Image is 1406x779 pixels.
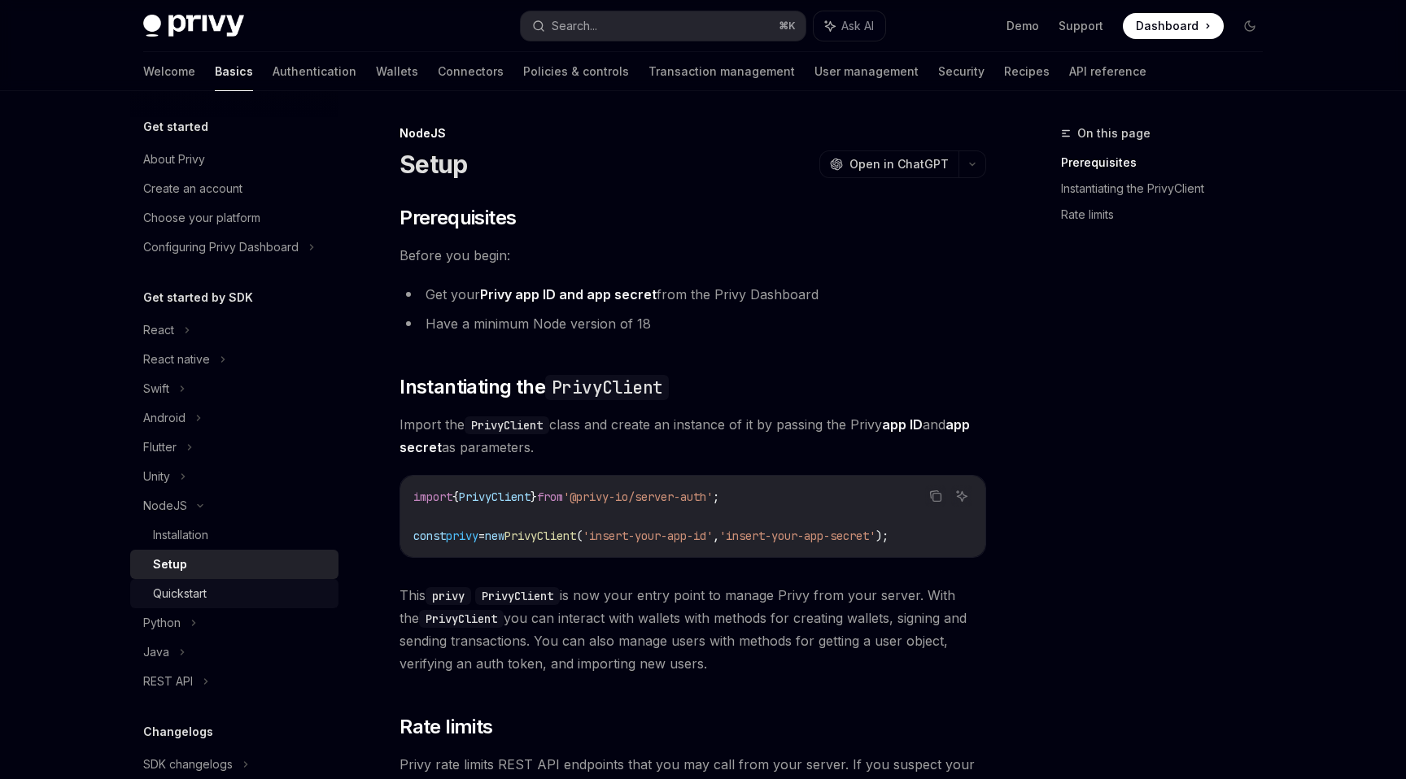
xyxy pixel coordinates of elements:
[143,496,187,516] div: NodeJS
[1123,13,1224,39] a: Dashboard
[273,52,356,91] a: Authentication
[1004,52,1050,91] a: Recipes
[400,584,986,675] span: This is now your entry point to manage Privy from your server. With the you can interact with wal...
[143,52,195,91] a: Welcome
[849,156,949,172] span: Open in ChatGPT
[143,15,244,37] img: dark logo
[882,416,923,433] strong: app ID
[413,529,446,543] span: const
[400,125,986,141] div: NodeJS
[376,52,418,91] a: Wallets
[576,529,583,543] span: (
[143,672,193,691] div: REST API
[400,413,986,459] span: Import the class and create an instance of it by passing the Privy and as parameters.
[1006,18,1039,34] a: Demo
[153,555,187,574] div: Setup
[1061,176,1276,202] a: Instantiating the PrivyClient
[143,755,233,774] div: SDK changelogs
[130,550,338,579] a: Setup
[130,174,338,203] a: Create an account
[143,179,242,198] div: Create an account
[143,208,260,228] div: Choose your platform
[713,529,719,543] span: ,
[130,579,338,608] a: Quickstart
[552,16,597,36] div: Search...
[452,490,459,504] span: {
[819,150,958,178] button: Open in ChatGPT
[153,584,207,603] div: Quickstart
[938,52,985,91] a: Security
[143,237,299,257] div: Configuring Privy Dashboard
[1061,202,1276,228] a: Rate limits
[583,529,713,543] span: 'insert-your-app-id'
[413,490,452,504] span: import
[719,529,875,543] span: 'insert-your-app-secret'
[143,408,186,428] div: Android
[143,642,169,662] div: Java
[143,379,169,398] div: Swift
[143,467,170,486] div: Unity
[648,52,795,91] a: Transaction management
[143,350,210,369] div: React native
[130,203,338,233] a: Choose your platform
[153,525,208,545] div: Installation
[426,587,471,605] code: privy
[521,11,806,41] button: Search...⌘K
[438,52,504,91] a: Connectors
[143,613,181,633] div: Python
[143,437,177,457] div: Flutter
[143,288,253,307] h5: Get started by SDK
[1059,18,1103,34] a: Support
[130,145,338,174] a: About Privy
[563,490,713,504] span: '@privy-io/server-auth'
[841,18,874,34] span: Ask AI
[1077,124,1151,143] span: On this page
[814,11,885,41] button: Ask AI
[215,52,253,91] a: Basics
[143,117,208,137] h5: Get started
[459,490,531,504] span: PrivyClient
[475,587,560,605] code: PrivyClient
[400,374,669,400] span: Instantiating the
[925,485,946,507] button: Copy the contents from the code block
[523,52,629,91] a: Policies & controls
[1237,13,1263,39] button: Toggle dark mode
[545,375,669,400] code: PrivyClient
[400,312,986,335] li: Have a minimum Node version of 18
[143,722,213,742] h5: Changelogs
[143,150,205,169] div: About Privy
[1069,52,1146,91] a: API reference
[143,320,174,340] div: React
[130,520,338,550] a: Installation
[400,150,467,179] h1: Setup
[446,529,478,543] span: privy
[1136,18,1199,34] span: Dashboard
[480,286,657,303] a: Privy app ID and app secret
[419,610,504,628] code: PrivyClient
[1061,150,1276,176] a: Prerequisites
[400,205,516,231] span: Prerequisites
[478,529,485,543] span: =
[485,529,504,543] span: new
[814,52,919,91] a: User management
[531,490,537,504] span: }
[537,490,563,504] span: from
[504,529,576,543] span: PrivyClient
[713,490,719,504] span: ;
[400,714,492,740] span: Rate limits
[779,20,796,33] span: ⌘ K
[465,416,549,434] code: PrivyClient
[951,485,972,507] button: Ask AI
[400,283,986,306] li: Get your from the Privy Dashboard
[400,244,986,267] span: Before you begin:
[875,529,889,543] span: );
